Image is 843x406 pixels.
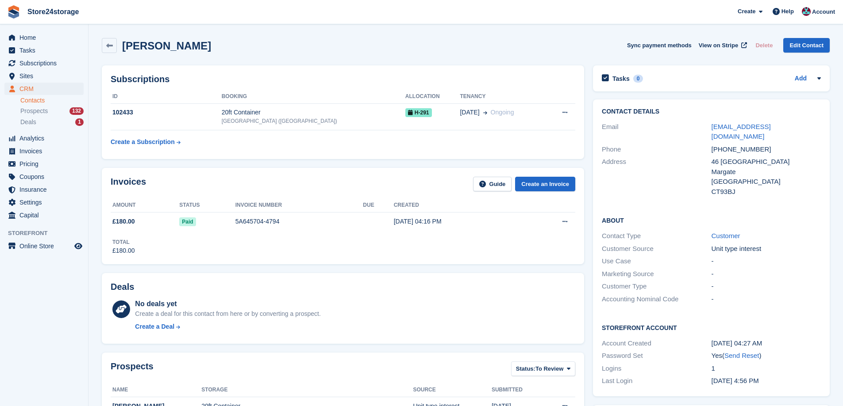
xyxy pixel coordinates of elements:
[695,38,749,53] a: View on Stripe
[69,107,84,115] div: 132
[122,40,211,52] h2: [PERSON_NAME]
[712,256,821,266] div: -
[712,294,821,304] div: -
[712,244,821,254] div: Unit type interest
[19,31,73,44] span: Home
[394,217,525,226] div: [DATE] 04:16 PM
[783,38,830,53] a: Edit Contact
[535,364,563,373] span: To Review
[602,376,711,386] div: Last Login
[752,38,776,53] button: Delete
[405,90,460,104] th: Allocation
[111,177,146,191] h2: Invoices
[235,198,363,212] th: Invoice number
[19,83,73,95] span: CRM
[602,364,711,374] div: Logins
[795,74,807,84] a: Add
[492,383,544,397] th: Submitted
[712,281,821,292] div: -
[612,75,630,83] h2: Tasks
[627,38,692,53] button: Sync payment methods
[111,383,201,397] th: Name
[19,57,73,69] span: Subscriptions
[111,198,179,212] th: Amount
[491,109,514,116] span: Ongoing
[135,309,320,319] div: Create a deal for this contact from here or by converting a prospect.
[460,90,546,104] th: Tenancy
[712,144,821,155] div: [PHONE_NUMBER]
[111,282,134,292] h2: Deals
[19,44,73,57] span: Tasks
[602,108,821,115] h2: Contact Details
[722,352,761,359] span: ( )
[135,322,174,331] div: Create a Deal
[460,108,479,117] span: [DATE]
[19,158,73,170] span: Pricing
[4,196,84,209] a: menu
[712,123,771,140] a: [EMAIL_ADDRESS][DOMAIN_NAME]
[19,70,73,82] span: Sites
[4,70,84,82] a: menu
[222,90,405,104] th: Booking
[19,132,73,144] span: Analytics
[24,4,83,19] a: Store24storage
[222,108,405,117] div: 20ft Container
[515,177,575,191] a: Create an Invoice
[633,75,643,83] div: 0
[19,183,73,196] span: Insurance
[712,167,821,177] div: Margate
[712,177,821,187] div: [GEOGRAPHIC_DATA]
[19,145,73,157] span: Invoices
[111,361,154,378] h2: Prospects
[112,238,135,246] div: Total
[20,118,36,126] span: Deals
[4,158,84,170] a: menu
[602,216,821,224] h2: About
[222,117,405,125] div: [GEOGRAPHIC_DATA] ([GEOGRAPHIC_DATA])
[112,217,135,226] span: £180.00
[602,122,711,142] div: Email
[75,118,84,126] div: 1
[712,351,821,361] div: Yes
[602,231,711,241] div: Contact Type
[111,134,181,150] a: Create a Subscription
[712,187,821,197] div: CT93BJ
[19,196,73,209] span: Settings
[602,144,711,155] div: Phone
[602,244,711,254] div: Customer Source
[738,7,755,16] span: Create
[4,31,84,44] a: menu
[4,145,84,157] a: menu
[20,118,84,127] a: Deals 1
[602,281,711,292] div: Customer Type
[4,44,84,57] a: menu
[179,217,196,226] span: Paid
[19,240,73,252] span: Online Store
[135,322,320,331] a: Create a Deal
[73,241,84,251] a: Preview store
[179,198,235,212] th: Status
[413,383,492,397] th: Source
[4,57,84,69] a: menu
[235,217,363,226] div: 5A645704-4794
[712,377,759,384] time: 2025-08-19 15:56:59 UTC
[20,96,84,105] a: Contacts
[4,183,84,196] a: menu
[602,338,711,349] div: Account Created
[112,246,135,255] div: £180.00
[712,338,821,349] div: [DATE] 04:27 AM
[135,299,320,309] div: No deals yet
[812,8,835,16] span: Account
[111,90,222,104] th: ID
[511,361,575,376] button: Status: To Review
[516,364,535,373] span: Status:
[4,240,84,252] a: menu
[394,198,525,212] th: Created
[724,352,759,359] a: Send Reset
[405,108,432,117] span: H-291
[363,198,393,212] th: Due
[602,294,711,304] div: Accounting Nominal Code
[602,157,711,197] div: Address
[19,171,73,183] span: Coupons
[201,383,413,397] th: Storage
